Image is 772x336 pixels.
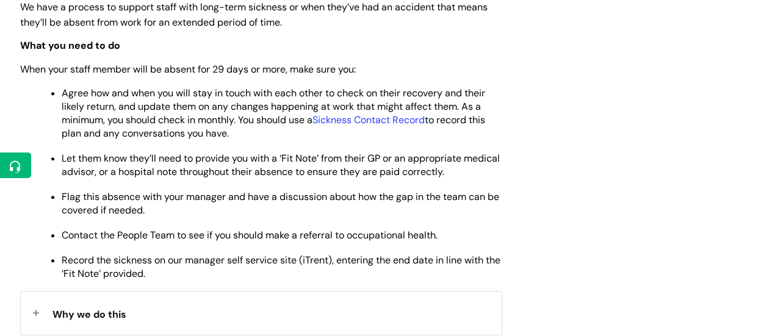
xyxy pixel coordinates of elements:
[62,87,485,140] span: Agree how and when you will stay in touch with each other to check on their recovery and their li...
[62,152,500,178] span: Let them know they’ll need to provide you with a ‘Fit Note’ from their GP or an appropriate medic...
[20,63,356,76] span: When your staff member will be absent for 29 days or more, make sure you:
[312,113,425,126] a: Sickness Contact Record
[62,229,438,241] span: Contact the People Team to see if you should make a referral to occupational health.
[20,1,488,29] span: We have a process to support staff with long-term sickness or when they’ve had an accident that m...
[62,254,500,280] span: Record the sickness on our manager self service site (iTrent), entering the end date in line with...
[20,39,120,52] span: What you need to do
[62,190,499,216] span: Flag this absence with your manager and have a discussion about how the gap in the team can be co...
[52,308,126,321] span: Why we do this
